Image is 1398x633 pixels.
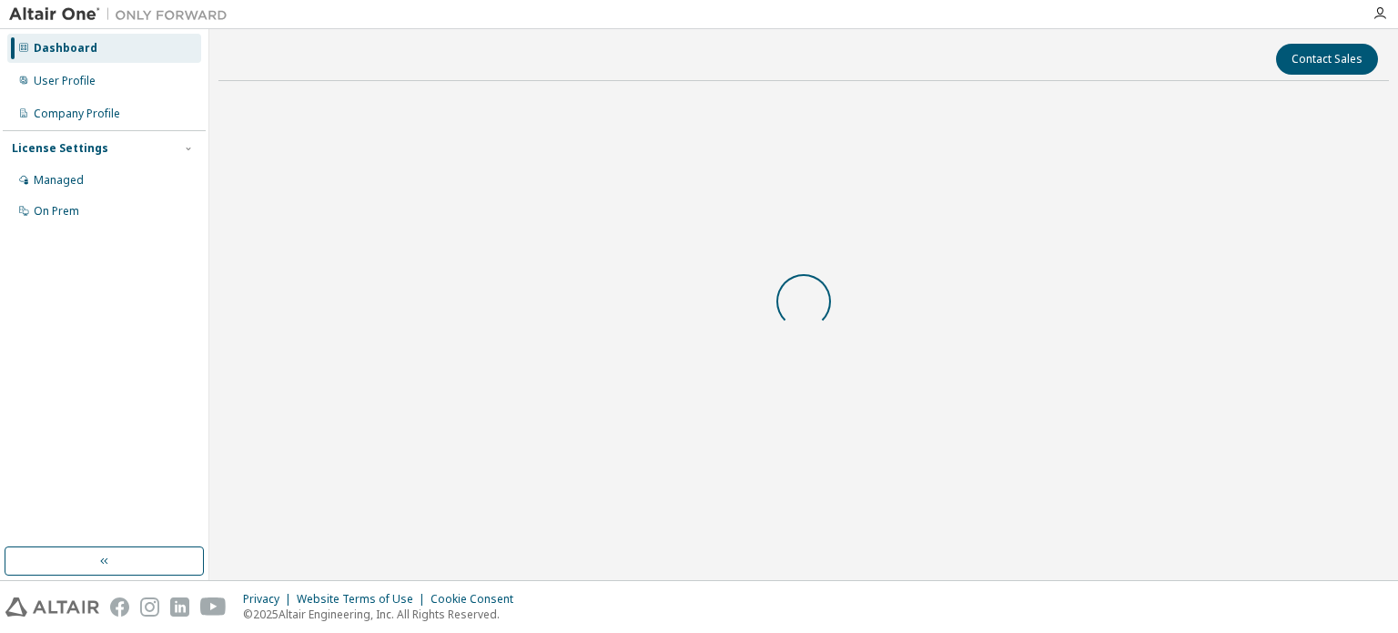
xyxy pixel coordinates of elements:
[34,74,96,88] div: User Profile
[297,592,431,607] div: Website Terms of Use
[243,592,297,607] div: Privacy
[9,5,237,24] img: Altair One
[34,41,97,56] div: Dashboard
[140,597,159,617] img: instagram.svg
[110,597,129,617] img: facebook.svg
[200,597,227,617] img: youtube.svg
[34,107,120,121] div: Company Profile
[431,592,524,607] div: Cookie Consent
[5,597,99,617] img: altair_logo.svg
[243,607,524,622] p: © 2025 Altair Engineering, Inc. All Rights Reserved.
[34,173,84,188] div: Managed
[12,141,108,156] div: License Settings
[34,204,79,219] div: On Prem
[170,597,189,617] img: linkedin.svg
[1276,44,1378,75] button: Contact Sales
